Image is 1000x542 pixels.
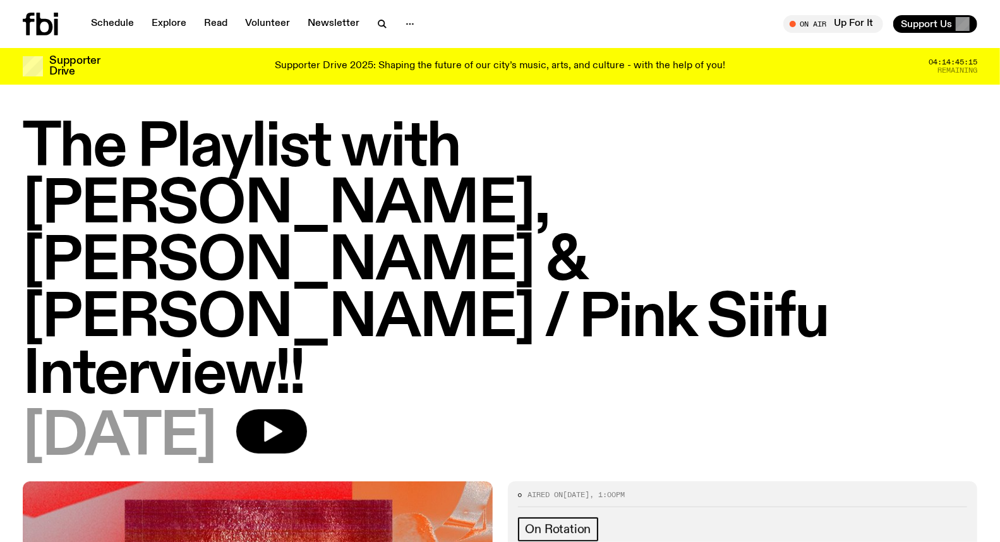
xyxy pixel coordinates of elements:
[783,15,883,33] button: On AirUp For It
[518,517,599,541] a: On Rotation
[23,409,216,466] span: [DATE]
[526,522,591,536] span: On Rotation
[563,490,590,500] span: [DATE]
[893,15,977,33] button: Support Us
[528,490,563,500] span: Aired on
[144,15,194,33] a: Explore
[238,15,298,33] a: Volunteer
[937,67,977,74] span: Remaining
[300,15,367,33] a: Newsletter
[901,18,952,30] span: Support Us
[23,120,977,404] h1: The Playlist with [PERSON_NAME], [PERSON_NAME] & [PERSON_NAME] / Pink Siifu Interview!!
[83,15,142,33] a: Schedule
[275,61,725,72] p: Supporter Drive 2025: Shaping the future of our city’s music, arts, and culture - with the help o...
[196,15,235,33] a: Read
[929,59,977,66] span: 04:14:45:15
[49,56,100,77] h3: Supporter Drive
[590,490,625,500] span: , 1:00pm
